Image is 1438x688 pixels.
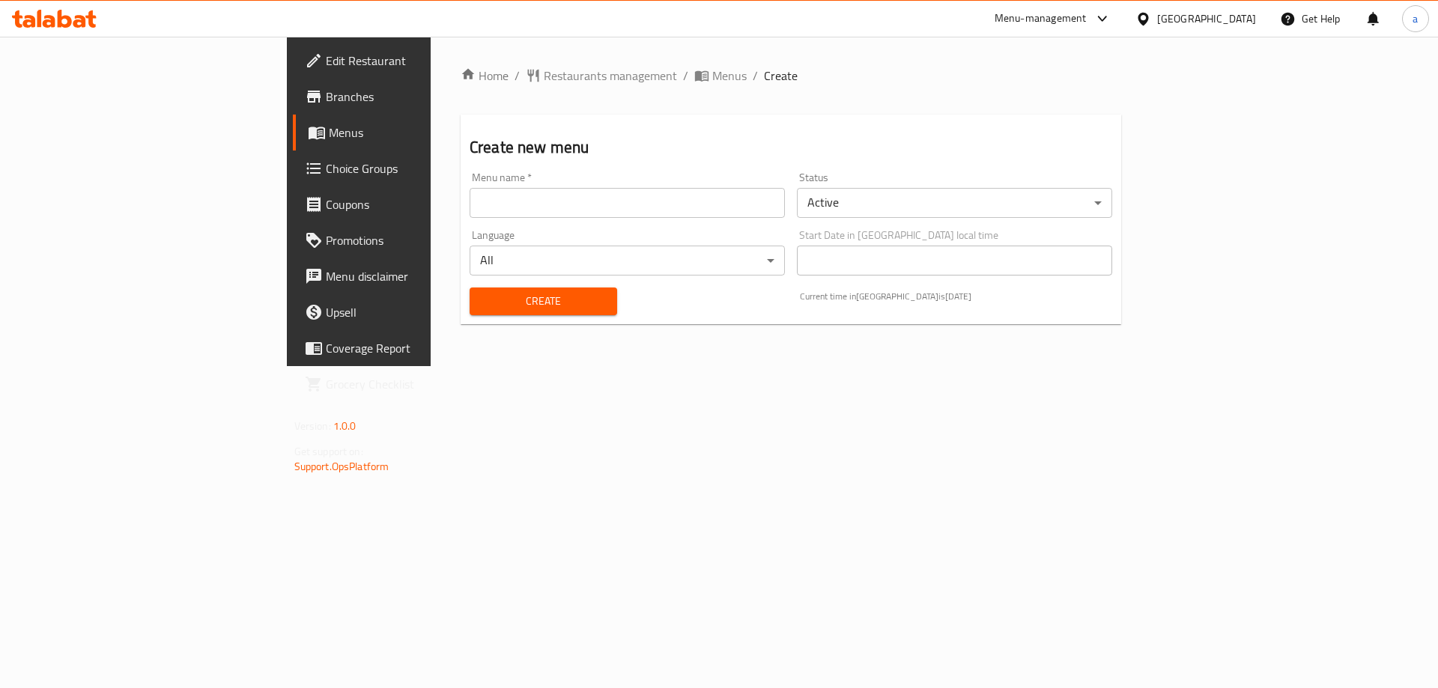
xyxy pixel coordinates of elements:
div: All [470,246,785,275]
button: Create [470,287,617,315]
a: Menu disclaimer [293,258,527,294]
h2: Create new menu [470,136,1112,159]
input: Please enter Menu name [470,188,785,218]
span: Restaurants management [544,67,677,85]
span: Create [482,292,605,311]
a: Coverage Report [293,330,527,366]
a: Menus [293,115,527,150]
div: Menu-management [995,10,1087,28]
span: Get support on: [294,442,363,461]
span: 1.0.0 [333,416,357,436]
span: Create [764,67,798,85]
p: Current time in [GEOGRAPHIC_DATA] is [DATE] [800,290,1112,303]
a: Promotions [293,222,527,258]
nav: breadcrumb [461,67,1121,85]
li: / [683,67,688,85]
a: Coupons [293,186,527,222]
span: Menu disclaimer [326,267,515,285]
a: Support.OpsPlatform [294,457,389,476]
a: Grocery Checklist [293,366,527,402]
span: Branches [326,88,515,106]
div: [GEOGRAPHIC_DATA] [1157,10,1256,27]
span: Edit Restaurant [326,52,515,70]
a: Branches [293,79,527,115]
li: / [753,67,758,85]
span: Menus [712,67,747,85]
span: Coupons [326,195,515,213]
span: Version: [294,416,331,436]
a: Edit Restaurant [293,43,527,79]
span: Coverage Report [326,339,515,357]
a: Choice Groups [293,150,527,186]
span: Choice Groups [326,159,515,177]
span: a [1413,10,1418,27]
span: Promotions [326,231,515,249]
span: Upsell [326,303,515,321]
a: Upsell [293,294,527,330]
a: Menus [694,67,747,85]
div: Active [797,188,1112,218]
a: Restaurants management [526,67,677,85]
span: Grocery Checklist [326,375,515,393]
span: Menus [329,124,515,141]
